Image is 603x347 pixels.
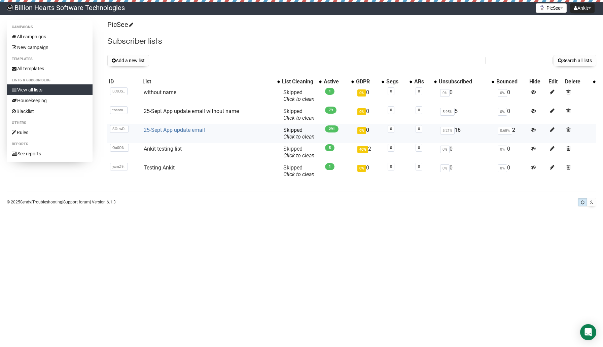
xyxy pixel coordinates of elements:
button: Ankit [570,3,595,13]
a: 0 [390,146,392,150]
span: 79 [325,107,336,114]
td: 0 [355,124,385,143]
button: Add a new list [107,55,149,66]
span: 40% [357,146,368,153]
img: effe5b2fa787bc607dbd7d713549ef12 [7,5,13,11]
div: Hide [529,78,546,85]
a: 0 [418,127,420,131]
div: Active [324,78,348,85]
span: 0% [498,164,507,172]
a: View all lists [7,84,93,95]
a: Ankit testing list [144,146,182,152]
th: List Cleaning: No sort applied, activate to apply an ascending sort [281,77,322,86]
a: Click to clean [283,171,315,178]
div: Open Intercom Messenger [580,324,596,340]
a: Testing Ankit [144,164,175,171]
li: Campaigns [7,23,93,31]
div: List Cleaning [282,78,316,85]
th: Active: No sort applied, activate to apply an ascending sort [322,77,355,86]
span: 1 [325,163,334,170]
p: © 2025 | | | Version 6.1.3 [7,198,116,206]
div: Bounced [496,78,527,85]
th: Delete: No sort applied, activate to apply an ascending sort [564,77,596,86]
div: Delete [565,78,590,85]
a: All campaigns [7,31,93,42]
td: 2 [355,143,385,162]
span: Skipped [283,164,315,178]
td: 0 [355,105,385,124]
a: Housekeeping [7,95,93,106]
a: Troubleshooting [32,200,62,204]
h2: Subscriber lists [107,35,596,47]
td: 0 [495,162,528,181]
li: Reports [7,140,93,148]
span: Skipped [283,108,315,121]
th: Unsubscribed: No sort applied, activate to apply an ascending sort [437,77,495,86]
span: 5.21% [440,127,455,134]
a: 25-Sept App update email [144,127,205,133]
a: Click to clean [283,96,315,102]
span: LC8JS.. [110,87,128,95]
td: 0 [495,143,528,162]
td: 0 [495,105,528,124]
a: 0 [390,89,392,93]
span: 0% [440,89,450,97]
a: Support forum [63,200,90,204]
th: Hide: No sort applied, sorting is disabled [528,77,547,86]
td: 0 [355,86,385,105]
div: Unsubscribed [439,78,488,85]
span: 291 [325,125,339,132]
a: All templates [7,63,93,74]
div: ID [109,78,140,85]
span: 0% [357,89,366,97]
th: ID: No sort applied, sorting is disabled [107,77,141,86]
a: Click to clean [283,133,315,140]
img: 1.png [539,5,545,10]
a: 25-Sept App update email without name [144,108,239,114]
li: Templates [7,55,93,63]
th: ARs: No sort applied, activate to apply an ascending sort [413,77,437,86]
td: 5 [437,105,495,124]
div: List [142,78,274,85]
a: Click to clean [283,152,315,159]
a: Sendy [20,200,31,204]
a: 0 [418,164,420,169]
a: PicSee [107,21,132,29]
span: 0% [357,108,366,115]
td: 0 [495,86,528,105]
span: 0% [357,127,366,134]
span: 0% [498,108,507,116]
div: Segs [386,78,406,85]
span: 5 [325,144,334,151]
div: ARs [414,78,431,85]
span: 1 [325,88,334,95]
td: 0 [355,162,385,181]
a: Blacklist [7,106,93,117]
span: Skipped [283,89,315,102]
th: Segs: No sort applied, activate to apply an ascending sort [385,77,413,86]
a: New campaign [7,42,93,53]
th: List: No sort applied, activate to apply an ascending sort [141,77,281,86]
span: 0% [498,146,507,153]
th: GDPR: No sort applied, activate to apply an ascending sort [355,77,385,86]
a: See reports [7,148,93,159]
span: 0% [498,89,507,97]
a: 0 [418,89,420,93]
span: yxmZ9.. [110,163,128,170]
span: Qa0QN.. [110,144,129,152]
a: 0 [390,108,392,112]
td: 2 [495,124,528,143]
span: 5.95% [440,108,455,116]
a: without name [144,89,176,95]
button: Search all lists [554,55,596,66]
span: Skipped [283,146,315,159]
li: Others [7,119,93,127]
a: 0 [418,108,420,112]
a: 0 [418,146,420,150]
td: 0 [437,86,495,105]
span: SOuwD.. [110,125,129,133]
a: 0 [390,164,392,169]
span: 0% [440,146,450,153]
a: Rules [7,127,93,138]
div: Edit [548,78,562,85]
